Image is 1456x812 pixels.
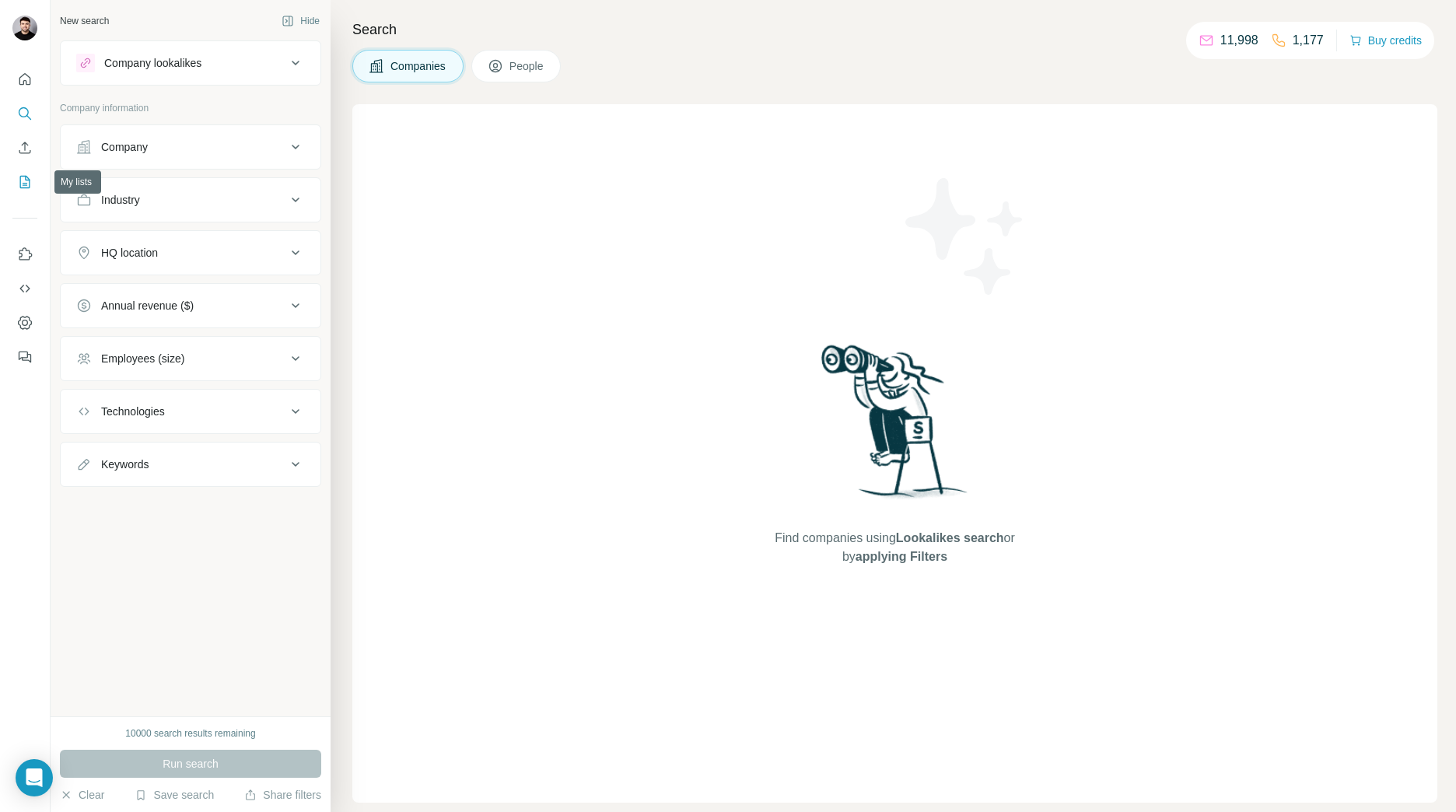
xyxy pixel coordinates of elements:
div: New search [60,14,109,28]
button: Enrich CSV [12,134,37,162]
button: Search [12,100,37,128]
div: 10000 search results remaining [125,726,255,740]
img: Surfe Illustration - Stars [895,166,1035,306]
button: Dashboard [12,309,37,337]
button: Clear [60,787,104,803]
div: Industry [101,192,140,208]
p: Company information [60,101,321,115]
p: 11,998 [1220,31,1258,50]
button: Use Surfe on LinkedIn [12,240,37,268]
button: Hide [271,9,331,33]
div: Technologies [101,404,165,419]
span: Find companies using or by [770,529,1019,566]
button: Company lookalikes [61,44,320,82]
button: Technologies [61,393,320,430]
span: People [509,58,545,74]
button: HQ location [61,234,320,271]
button: Keywords [61,446,320,483]
img: Surfe Illustration - Woman searching with binoculars [814,341,976,514]
p: 1,177 [1293,31,1324,50]
button: Save search [135,787,214,803]
h4: Search [352,19,1437,40]
div: HQ location [101,245,158,261]
div: Company [101,139,148,155]
span: Lookalikes search [896,531,1004,544]
button: Annual revenue ($) [61,287,320,324]
div: Open Intercom Messenger [16,759,53,796]
button: Quick start [12,65,37,93]
div: Annual revenue ($) [101,298,194,313]
button: Company [61,128,320,166]
div: Keywords [101,457,149,472]
div: Employees (size) [101,351,184,366]
button: Share filters [244,787,321,803]
button: Industry [61,181,320,219]
button: My lists [12,168,37,196]
span: applying Filters [856,550,947,563]
div: Company lookalikes [104,55,201,71]
button: Feedback [12,343,37,371]
button: Use Surfe API [12,275,37,303]
button: Employees (size) [61,340,320,377]
img: Avatar [12,16,37,40]
button: Buy credits [1349,30,1422,51]
span: Companies [390,58,447,74]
